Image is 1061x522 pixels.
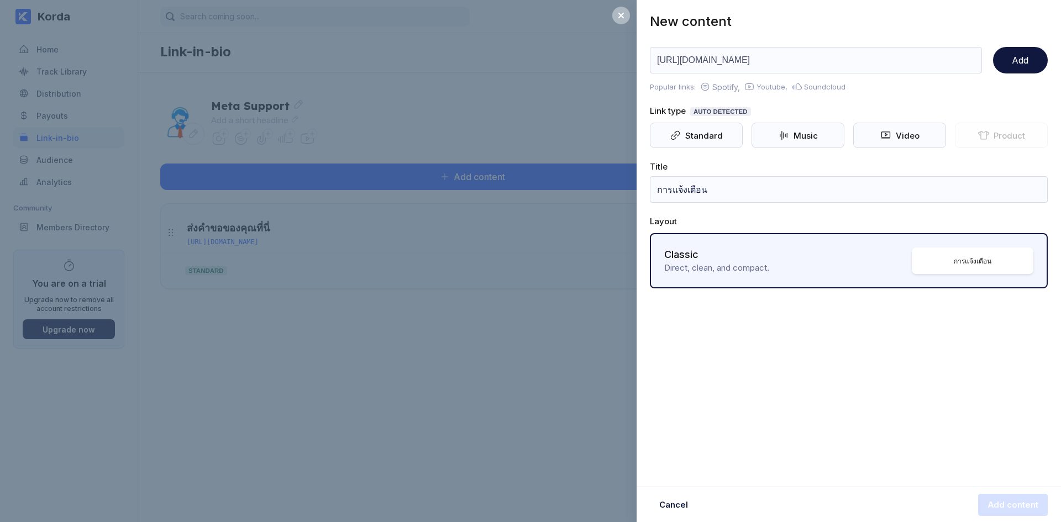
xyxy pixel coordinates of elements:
[650,47,982,73] input: Paste link here
[690,107,751,116] strong: Auto detected
[659,499,688,510] div: Cancel
[664,249,912,262] div: Classic
[1012,55,1028,66] div: Add
[789,130,818,141] div: Music
[802,82,845,91] div: Soundcloud
[989,130,1025,141] div: Product
[954,256,991,266] div: การแจ้งเตือน
[650,216,1048,226] div: Layout
[650,13,1048,29] div: New content
[650,494,697,516] button: Cancel
[650,81,696,92] div: Popular links:
[891,130,920,141] div: Video
[650,176,1048,203] input: Text
[650,161,1048,172] div: Title
[650,106,1048,116] div: Link type
[710,82,740,92] div: Spotify,
[681,130,723,141] div: Standard
[754,82,787,91] div: Youtube,
[993,47,1048,73] button: Add
[664,262,912,273] div: Direct, clean, and compact.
